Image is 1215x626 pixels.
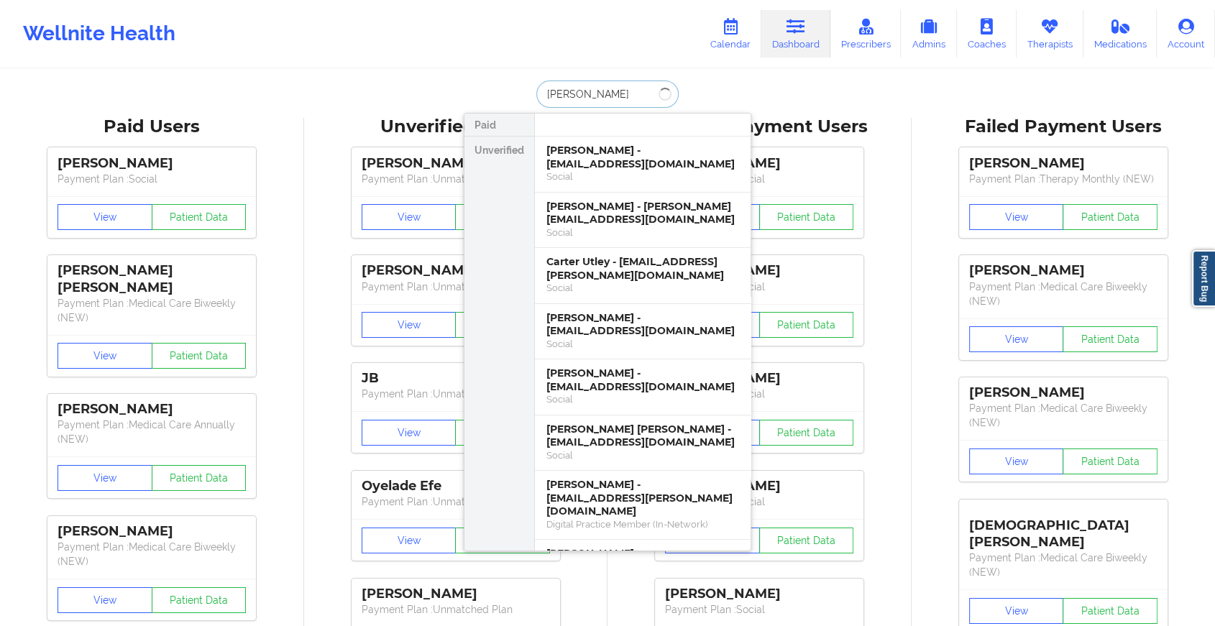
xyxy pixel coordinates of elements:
div: Carter Utley - [EMAIL_ADDRESS][PERSON_NAME][DOMAIN_NAME] [546,255,739,282]
button: View [362,420,457,446]
a: Prescribers [830,10,902,57]
p: Payment Plan : Social [665,280,853,294]
button: Patient Data [152,587,247,613]
p: Payment Plan : Social [665,387,853,401]
div: Social [546,449,739,461]
a: Dashboard [761,10,830,57]
button: Patient Data [759,420,854,446]
p: Payment Plan : Social [665,494,853,509]
div: Paid Users [10,116,294,138]
button: View [969,448,1064,474]
button: Patient Data [152,204,247,230]
button: Patient Data [759,528,854,553]
div: [PERSON_NAME] - [EMAIL_ADDRESS][DOMAIN_NAME] [546,367,739,393]
button: View [969,204,1064,230]
div: [PERSON_NAME] [969,262,1157,279]
div: [PERSON_NAME] [362,155,550,172]
div: [PERSON_NAME] [PERSON_NAME] [58,262,246,295]
button: Patient Data [759,312,854,338]
p: Payment Plan : Social [58,172,246,186]
div: [PERSON_NAME] - [PERSON_NAME][EMAIL_ADDRESS][DOMAIN_NAME] [546,200,739,226]
div: Social [546,338,739,350]
div: Social [546,170,739,183]
button: Patient Data [455,420,550,446]
button: View [362,528,457,553]
a: Medications [1083,10,1157,57]
a: Account [1157,10,1215,57]
button: View [58,204,152,230]
div: Social [546,393,739,405]
button: Patient Data [152,465,247,491]
button: Patient Data [455,204,550,230]
p: Payment Plan : Medical Care Biweekly (NEW) [969,280,1157,308]
button: View [969,326,1064,352]
div: Failed Payment Users [922,116,1206,138]
div: Digital Practice Member (In-Network) [546,518,739,530]
a: Admins [901,10,957,57]
div: [PERSON_NAME] [58,155,246,172]
button: View [362,312,457,338]
div: [PERSON_NAME] [PERSON_NAME] - [EMAIL_ADDRESS][DOMAIN_NAME] [546,423,739,449]
a: Report Bug [1192,250,1215,307]
button: View [362,204,457,230]
div: Skipped Payment Users [618,116,902,138]
div: [PERSON_NAME] [58,401,246,418]
div: [PERSON_NAME] [969,155,1157,172]
button: Patient Data [455,312,550,338]
button: Patient Data [1063,598,1157,624]
div: Social [546,282,739,294]
p: Payment Plan : Unmatched Plan [362,172,550,186]
div: [PERSON_NAME] - [EMAIL_ADDRESS][DOMAIN_NAME] [546,547,739,574]
div: [PERSON_NAME] [969,385,1157,401]
div: [PERSON_NAME] [665,370,853,387]
div: [PERSON_NAME] - [EMAIL_ADDRESS][DOMAIN_NAME] [546,144,739,170]
button: View [58,343,152,369]
p: Payment Plan : Medical Care Biweekly (NEW) [58,540,246,569]
p: Payment Plan : Unmatched Plan [362,494,550,509]
p: Payment Plan : Social [665,172,853,186]
div: Paid [464,114,534,137]
button: Patient Data [1063,448,1157,474]
p: Payment Plan : Unmatched Plan [362,387,550,401]
div: [PERSON_NAME] [665,586,853,602]
div: [PERSON_NAME] [362,586,550,602]
div: Social [546,226,739,239]
button: View [969,598,1064,624]
p: Payment Plan : Medical Care Annually (NEW) [58,418,246,446]
button: Patient Data [759,204,854,230]
button: Patient Data [152,343,247,369]
a: Calendar [700,10,761,57]
div: [PERSON_NAME] - [EMAIL_ADDRESS][DOMAIN_NAME] [546,311,739,338]
p: Payment Plan : Medical Care Biweekly (NEW) [969,401,1157,430]
button: View [58,587,152,613]
p: Payment Plan : Unmatched Plan [362,280,550,294]
div: Unverified Users [314,116,598,138]
div: [PERSON_NAME] [362,262,550,279]
button: View [58,465,152,491]
div: [PERSON_NAME] [665,478,853,494]
div: Oyelade Efe [362,478,550,494]
p: Payment Plan : Unmatched Plan [362,602,550,617]
div: JB [362,370,550,387]
a: Coaches [957,10,1017,57]
a: Therapists [1017,10,1083,57]
p: Payment Plan : Medical Care Biweekly (NEW) [58,296,246,325]
div: [PERSON_NAME] [665,262,853,279]
button: Patient Data [1063,204,1157,230]
div: [PERSON_NAME] [665,155,853,172]
div: [DEMOGRAPHIC_DATA][PERSON_NAME] [969,507,1157,551]
button: Patient Data [455,528,550,553]
p: Payment Plan : Social [665,602,853,617]
p: Payment Plan : Therapy Monthly (NEW) [969,172,1157,186]
button: Patient Data [1063,326,1157,352]
div: [PERSON_NAME] - [EMAIL_ADDRESS][PERSON_NAME][DOMAIN_NAME] [546,478,739,518]
div: [PERSON_NAME] [58,523,246,540]
p: Payment Plan : Medical Care Biweekly (NEW) [969,551,1157,579]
